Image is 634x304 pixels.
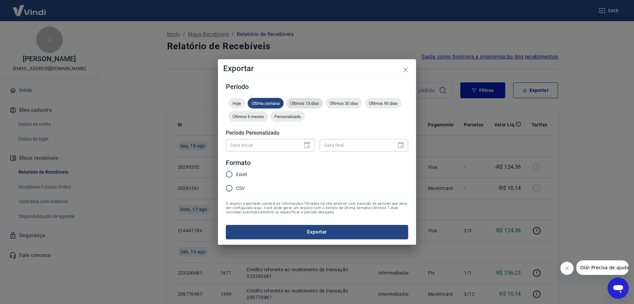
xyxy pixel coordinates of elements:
span: O arquivo exportado conterá as informações filtradas na tela anterior com exceção do período que ... [226,201,408,214]
button: Exportar [226,225,408,239]
div: Hoje [229,98,245,109]
input: DD/MM/YYYY [226,139,298,151]
span: Últimos 30 dias [326,101,362,106]
div: Últimos 90 dias [365,98,402,109]
input: DD/MM/YYYY [320,139,392,151]
div: Últimos 30 dias [326,98,362,109]
div: Últimos 15 dias [286,98,323,109]
span: Hoje [229,101,245,106]
iframe: Fechar mensagem [560,262,574,275]
span: Personalizado [270,114,305,119]
iframe: Botão para abrir a janela de mensagens [608,278,629,299]
span: Últimos 15 dias [286,101,323,106]
h5: Período Personalizado [226,130,408,136]
span: Últimos 90 dias [365,101,402,106]
span: Excel [236,171,247,178]
h4: Exportar [223,65,411,72]
span: Olá! Precisa de ajuda? [4,5,55,10]
div: Última semana [248,98,284,109]
iframe: Mensagem da empresa [576,260,629,275]
h5: Período [226,83,408,90]
div: Personalizado [270,111,305,122]
legend: Formato [226,158,251,168]
div: Últimos 6 meses [229,111,268,122]
span: Últimos 6 meses [229,114,268,119]
span: Última semana [248,101,284,106]
span: CSV [236,185,245,192]
button: close [398,62,413,78]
